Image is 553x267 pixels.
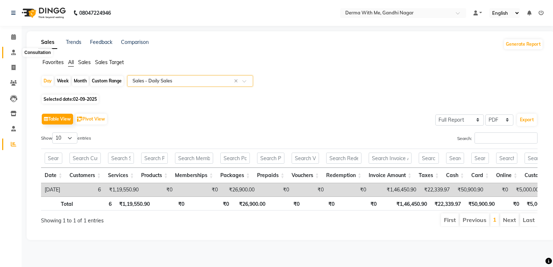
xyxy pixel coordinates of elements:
[90,39,112,45] a: Feedback
[493,168,521,183] th: Online: activate to sort column ascending
[141,153,168,164] input: Search Products
[464,196,498,211] th: ₹50,900.90
[66,183,104,196] td: 6
[258,183,293,196] td: ₹0
[138,168,171,183] th: Products: activate to sort column ascending
[175,153,213,164] input: Search Memberships
[253,168,288,183] th: Prepaids: activate to sort column ascending
[77,196,115,211] th: 6
[176,183,221,196] td: ₹0
[420,183,453,196] td: ₹22,339.97
[69,153,101,164] input: Search Customers
[493,216,496,223] a: 1
[72,76,89,86] div: Month
[257,153,284,164] input: Search Prepaids
[292,153,319,164] input: Search Vouchers
[323,168,365,183] th: Redemption: activate to sort column ascending
[365,168,415,183] th: Invoice Amount: activate to sort column ascending
[41,183,66,196] td: [DATE]
[42,114,73,125] button: Table View
[446,153,464,164] input: Search Cash
[517,114,537,126] button: Export
[41,196,77,211] th: Total
[41,168,66,183] th: Date: activate to sort column ascending
[370,183,420,196] td: ₹1,46,450.90
[90,76,123,86] div: Custom Range
[42,76,54,86] div: Day
[504,39,543,49] button: Generate Report
[42,59,64,65] span: Favorites
[521,168,552,183] th: Custom: activate to sort column ascending
[415,168,442,183] th: Taxes: activate to sort column ascending
[41,132,91,144] label: Show entries
[75,114,107,125] button: Pivot View
[293,183,327,196] td: ₹0
[95,59,124,65] span: Sales Target
[220,153,250,164] input: Search Packages
[142,183,176,196] td: ₹0
[369,153,412,164] input: Search Invoice Amount
[326,153,361,164] input: Search Redemption
[23,48,53,57] div: Consultation
[52,132,77,144] select: Showentries
[496,153,517,164] input: Search Online
[66,39,81,45] a: Trends
[18,3,68,23] img: logo
[487,183,512,196] td: ₹0
[188,196,233,211] th: ₹0
[525,153,549,164] input: Search Custom
[66,168,104,183] th: Customers: activate to sort column ascending
[498,196,523,211] th: ₹0
[419,153,439,164] input: Search Taxes
[79,3,111,23] b: 08047224946
[153,196,188,211] th: ₹0
[442,168,468,183] th: Cash: activate to sort column ascending
[338,196,380,211] th: ₹0
[217,168,253,183] th: Packages: activate to sort column ascending
[327,183,370,196] td: ₹0
[303,196,338,211] th: ₹0
[104,168,138,183] th: Services: activate to sort column ascending
[68,59,74,65] span: All
[121,39,149,45] a: Comparison
[108,153,134,164] input: Search Services
[45,153,62,164] input: Search Date
[77,117,82,122] img: pivot.png
[55,76,71,86] div: Week
[221,183,258,196] td: ₹26,900.00
[115,196,153,211] th: ₹1,19,550.90
[457,132,538,144] label: Search:
[233,196,269,211] th: ₹26,900.00
[471,153,489,164] input: Search Card
[104,183,142,196] td: ₹1,19,550.90
[475,132,538,144] input: Search:
[171,168,217,183] th: Memberships: activate to sort column ascending
[78,59,91,65] span: Sales
[42,95,99,104] span: Selected date:
[453,183,487,196] td: ₹50,900.90
[468,168,493,183] th: Card: activate to sort column ascending
[380,196,431,211] th: ₹1,46,450.90
[234,77,240,85] span: Clear all
[269,196,303,211] th: ₹0
[431,196,464,211] th: ₹22,339.97
[512,183,542,196] td: ₹5,000.00
[38,36,57,49] a: Sales
[73,96,97,102] span: 02-09-2025
[41,213,242,225] div: Showing 1 to 1 of 1 entries
[288,168,323,183] th: Vouchers: activate to sort column ascending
